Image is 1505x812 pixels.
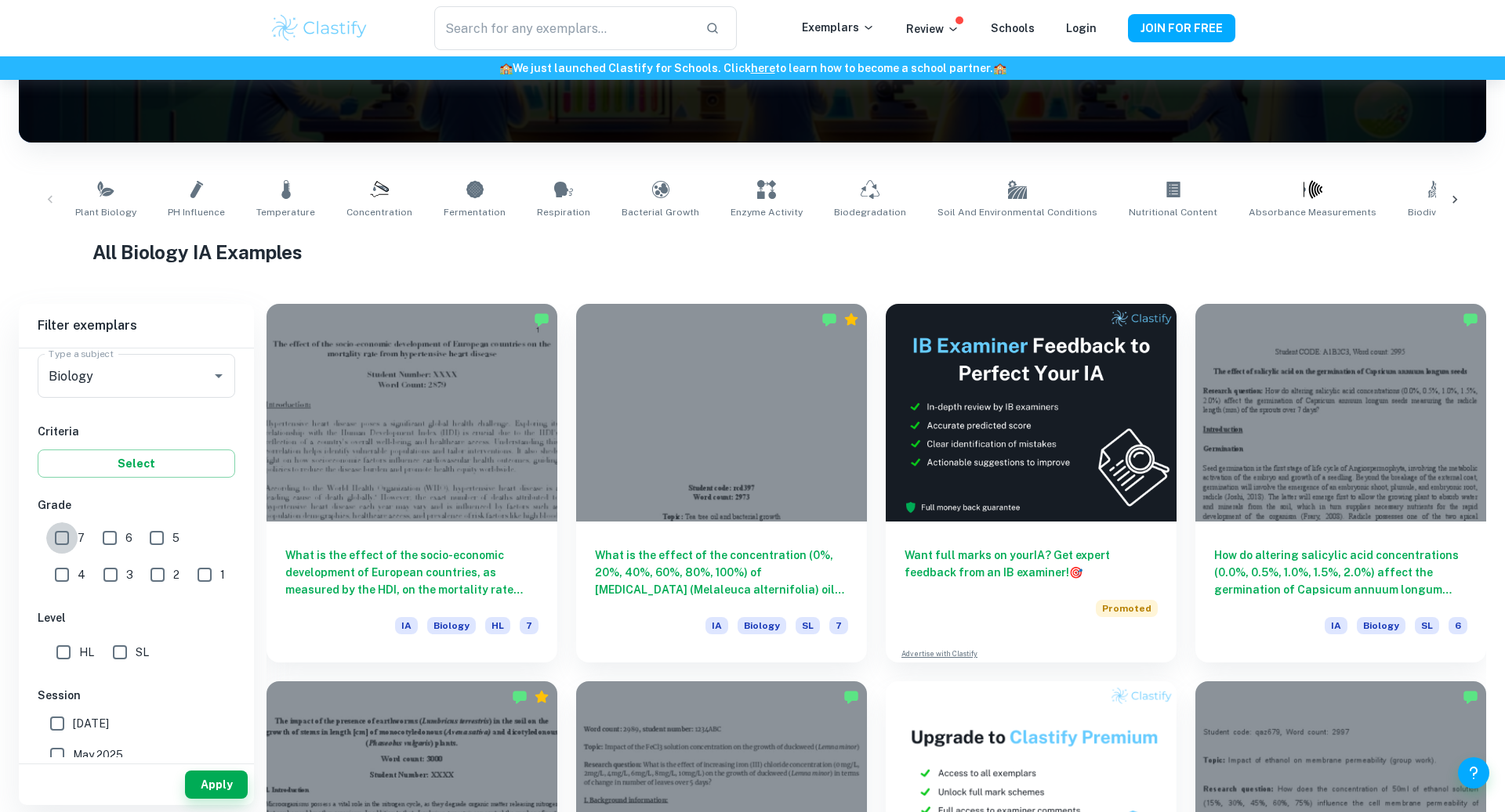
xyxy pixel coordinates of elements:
[220,566,225,583] span: 1
[1249,205,1376,219] span: Absorbance Measurements
[136,644,149,661] span: SL
[576,304,867,662] a: What is the effect of the concentration (0%, 20%, 40%, 60%, 80%, 100%) of [MEDICAL_DATA] (Melaleu...
[520,617,539,634] span: 7
[208,365,230,387] button: Open
[168,205,225,219] span: pH Influence
[802,19,875,36] p: Exemplars
[731,205,803,219] span: Enzyme Activity
[537,205,590,219] span: Respiration
[512,689,528,705] img: Marked
[705,617,728,634] span: IA
[1408,205,1462,219] span: Biodiversity
[49,347,114,360] label: Type a subject
[1458,757,1489,789] button: Help and Feedback
[38,609,235,626] h6: Level
[1325,617,1347,634] span: IA
[991,22,1035,34] a: Schools
[834,205,906,219] span: Biodegradation
[1129,205,1217,219] span: Nutritional Content
[185,770,248,799] button: Apply
[173,566,180,583] span: 2
[38,687,235,704] h6: Session
[534,689,549,705] div: Premium
[270,13,369,44] img: Clastify logo
[78,566,85,583] span: 4
[1128,14,1235,42] button: JOIN FOR FREE
[19,304,254,348] h6: Filter exemplars
[821,312,837,327] img: Marked
[829,617,848,634] span: 7
[346,205,412,219] span: Concentration
[3,60,1502,77] h6: We just launched Clastify for Schools. Click to learn how to become a school partner.
[595,547,848,598] h6: What is the effect of the concentration (0%, 20%, 40%, 60%, 80%, 100%) of [MEDICAL_DATA] (Melaleu...
[267,304,557,662] a: What is the effect of the socio-economic development of European countries, as measured by the HD...
[78,529,85,547] span: 7
[622,205,699,219] span: Bacterial Growth
[901,648,977,659] a: Advertise with Clastify
[843,312,859,327] div: Premium
[38,449,235,478] button: Select
[1214,547,1467,598] h6: How do altering salicylic acid concentrations (0.0%, 0.5%, 1.0%, 1.5%, 2.0%) affect the germinati...
[126,566,133,583] span: 3
[499,62,513,74] span: 🏫
[886,304,1177,662] a: Want full marks on yourIA? Get expert feedback from an IB examiner!PromotedAdvertise with Clastify
[993,62,1006,74] span: 🏫
[1096,600,1158,617] span: Promoted
[125,529,132,547] span: 6
[1195,304,1486,662] a: How do altering salicylic acid concentrations (0.0%, 0.5%, 1.0%, 1.5%, 2.0%) affect the germinati...
[427,617,476,634] span: Biology
[751,62,775,74] a: here
[256,205,315,219] span: Temperature
[444,205,506,219] span: Fermentation
[1449,617,1467,634] span: 6
[738,617,786,634] span: Biology
[534,312,549,327] img: Marked
[1463,689,1478,705] img: Marked
[73,746,123,763] span: May 2025
[1066,22,1097,34] a: Login
[1463,312,1478,327] img: Marked
[395,617,418,634] span: IA
[38,496,235,514] h6: Grade
[886,304,1177,521] img: Thumbnail
[485,617,510,634] span: HL
[285,547,539,598] h6: What is the effect of the socio-economic development of European countries, as measured by the HD...
[92,238,1413,266] h1: All Biology IA Examples
[79,644,94,661] span: HL
[937,205,1097,219] span: Soil and Environmental Conditions
[906,20,959,38] p: Review
[75,205,136,219] span: Plant Biology
[905,547,1158,581] h6: Want full marks on your IA ? Get expert feedback from an IB examiner!
[38,423,235,440] h6: Criteria
[172,529,180,547] span: 5
[1415,617,1439,634] span: SL
[1357,617,1405,634] span: Biology
[843,689,859,705] img: Marked
[796,617,820,634] span: SL
[434,6,693,50] input: Search for any exemplars...
[73,715,109,732] span: [DATE]
[1069,566,1083,579] span: 🎯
